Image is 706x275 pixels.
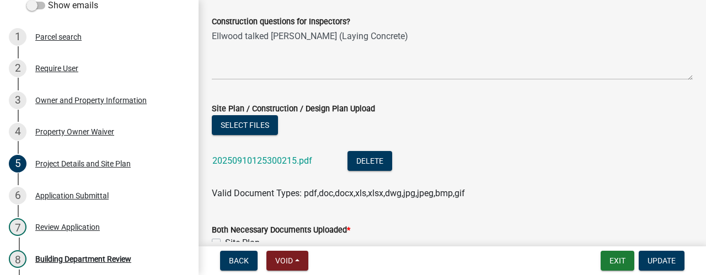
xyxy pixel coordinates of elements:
[35,255,131,263] div: Building Department Review
[266,251,308,271] button: Void
[9,60,26,77] div: 2
[35,128,114,136] div: Property Owner Waiver
[35,96,147,104] div: Owner and Property Information
[35,223,100,231] div: Review Application
[9,91,26,109] div: 3
[9,123,26,141] div: 4
[648,256,676,265] span: Update
[347,151,392,171] button: Delete
[212,18,350,26] label: Construction questions for Inspectors?
[35,160,131,168] div: Project Details and Site Plan
[229,256,249,265] span: Back
[35,192,109,199] div: Application Submittal
[275,256,293,265] span: Void
[9,187,26,204] div: 6
[225,236,260,250] label: Site Plan
[212,115,278,135] button: Select files
[212,105,375,113] label: Site Plan / Construction / Design Plan Upload
[639,251,684,271] button: Update
[9,28,26,46] div: 1
[212,227,350,234] label: Both Necessary Documents Uploaded
[601,251,634,271] button: Exit
[220,251,258,271] button: Back
[212,188,465,198] span: Valid Document Types: pdf,doc,docx,xls,xlsx,dwg,jpg,jpeg,bmp,gif
[9,155,26,172] div: 5
[347,157,392,167] wm-modal-confirm: Delete Document
[212,155,312,166] a: 20250910125300215.pdf
[9,250,26,268] div: 8
[9,218,26,236] div: 7
[35,64,78,72] div: Require User
[35,33,82,41] div: Parcel search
